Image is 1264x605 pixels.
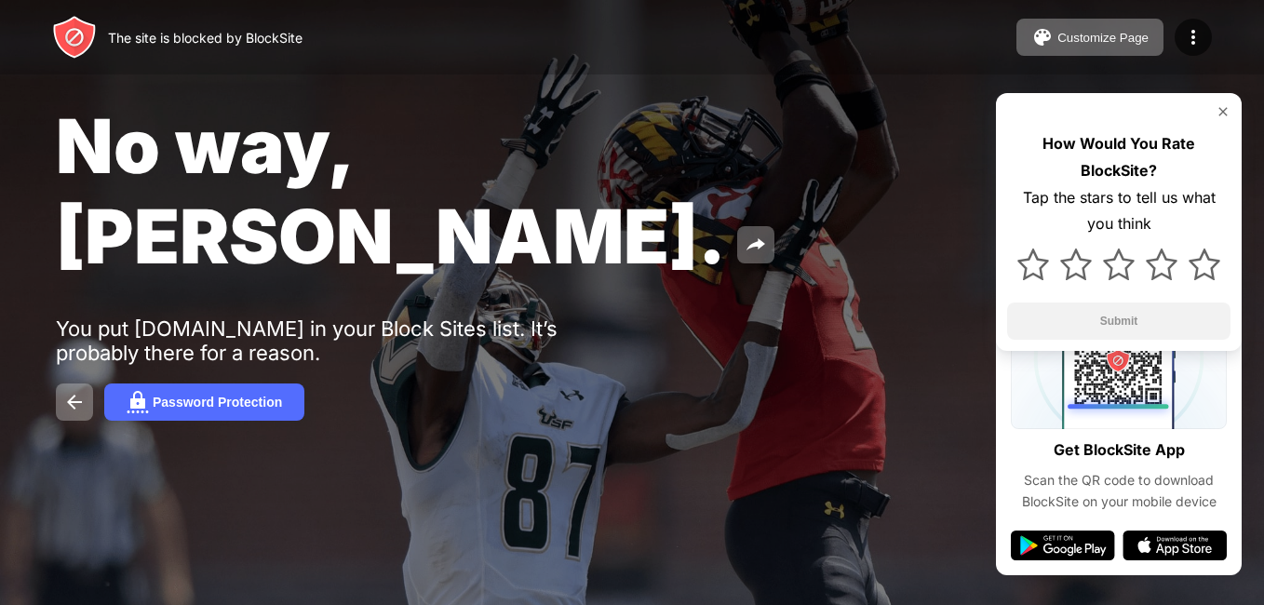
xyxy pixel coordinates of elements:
[745,234,767,256] img: share.svg
[1182,26,1204,48] img: menu-icon.svg
[1103,249,1135,280] img: star.svg
[1007,184,1230,238] div: Tap the stars to tell us what you think
[1060,249,1092,280] img: star.svg
[56,316,631,365] div: You put [DOMAIN_NAME] in your Block Sites list. It’s probably there for a reason.
[153,395,282,410] div: Password Protection
[1011,531,1115,560] img: google-play.svg
[1007,130,1230,184] div: How Would You Rate BlockSite?
[63,391,86,413] img: back.svg
[1016,19,1163,56] button: Customize Page
[1216,104,1230,119] img: rate-us-close.svg
[1123,531,1227,560] img: app-store.svg
[1031,26,1054,48] img: pallet.svg
[104,383,304,421] button: Password Protection
[1057,31,1149,45] div: Customize Page
[1017,249,1049,280] img: star.svg
[127,391,149,413] img: password.svg
[56,101,726,281] span: No way, [PERSON_NAME].
[1007,302,1230,340] button: Submit
[1146,249,1177,280] img: star.svg
[52,15,97,60] img: header-logo.svg
[108,30,303,46] div: The site is blocked by BlockSite
[1189,249,1220,280] img: star.svg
